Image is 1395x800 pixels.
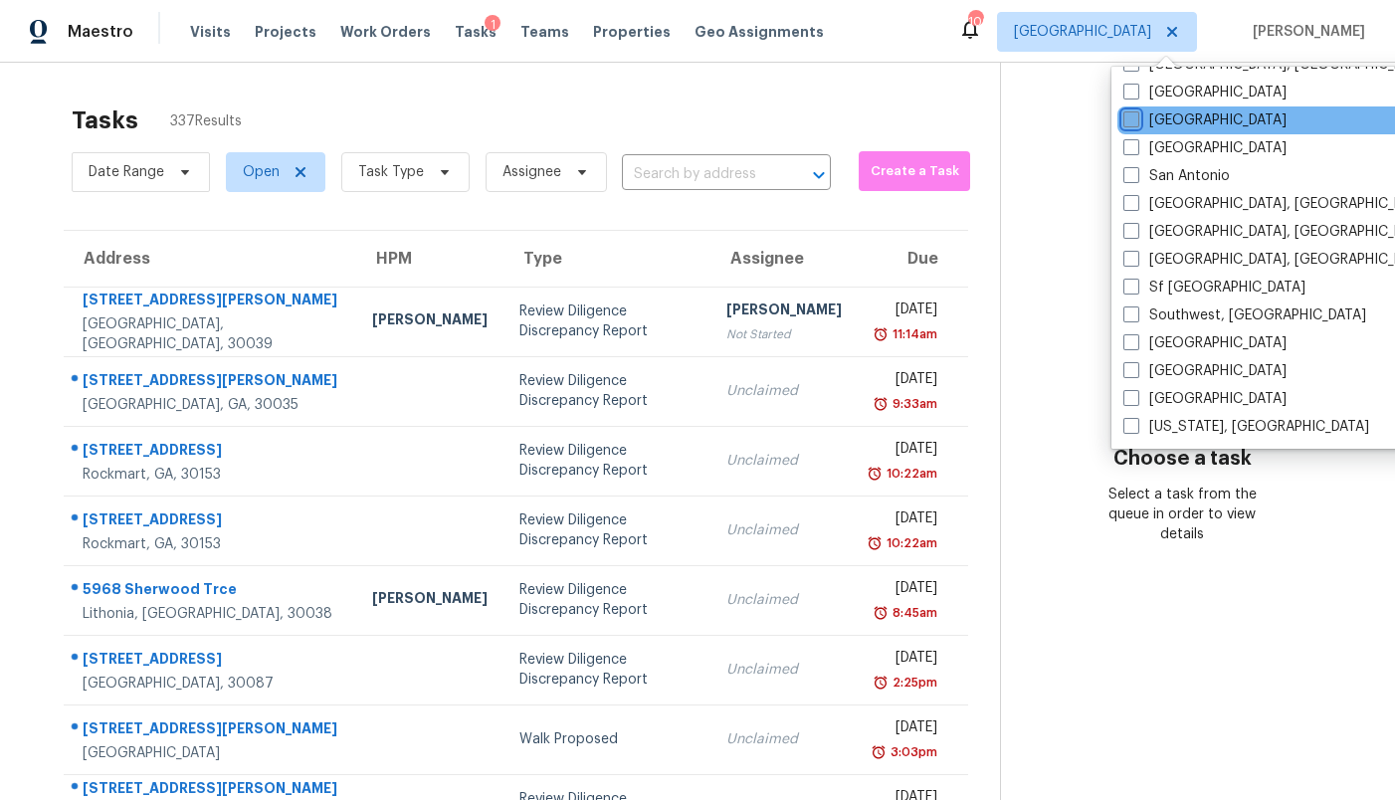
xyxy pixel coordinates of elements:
label: [GEOGRAPHIC_DATA] [1123,389,1287,409]
span: [GEOGRAPHIC_DATA] [1014,22,1151,42]
div: 8:45am [889,603,937,623]
div: 3:03pm [887,742,937,762]
span: Projects [255,22,316,42]
div: Review Diligence Discrepancy Report [519,510,695,550]
span: [PERSON_NAME] [1245,22,1365,42]
div: [DATE] [874,648,938,673]
th: Address [64,231,356,287]
div: 2:25pm [889,673,937,693]
span: Date Range [89,162,164,182]
span: Properties [593,22,671,42]
div: Review Diligence Discrepancy Report [519,650,695,690]
div: 5968 Sherwood Trce [83,579,340,604]
th: Assignee [710,231,858,287]
label: San Antonio [1123,166,1230,186]
label: [US_STATE], [GEOGRAPHIC_DATA] [1123,417,1369,437]
span: Maestro [68,22,133,42]
span: 337 Results [170,111,242,131]
button: Open [805,161,833,189]
span: Teams [520,22,569,42]
label: Southwest, [GEOGRAPHIC_DATA] [1123,305,1366,325]
div: Unclaimed [726,451,842,471]
div: 10:22am [883,533,937,553]
span: Task Type [358,162,424,182]
span: Tasks [455,25,497,39]
div: 10:22am [883,464,937,484]
div: [STREET_ADDRESS] [83,509,340,534]
span: Open [243,162,280,182]
div: [PERSON_NAME] [726,300,842,324]
div: [DATE] [874,300,938,324]
div: [STREET_ADDRESS][PERSON_NAME] [83,370,340,395]
div: [STREET_ADDRESS] [83,649,340,674]
img: Overdue Alarm Icon [871,742,887,762]
th: Type [503,231,710,287]
div: 9:33am [889,394,937,414]
h2: Tasks [72,110,138,130]
div: [GEOGRAPHIC_DATA], GA, 30035 [83,395,340,415]
input: Search by address [622,159,775,190]
div: Select a task from the queue in order to view details [1092,485,1273,544]
div: 106 [968,12,982,32]
img: Overdue Alarm Icon [873,394,889,414]
div: Unclaimed [726,520,842,540]
label: [GEOGRAPHIC_DATA] [1123,83,1287,102]
span: Create a Task [869,160,960,183]
button: Create a Task [859,151,970,191]
img: Overdue Alarm Icon [873,673,889,693]
div: [DATE] [874,369,938,394]
label: [GEOGRAPHIC_DATA] [1123,361,1287,381]
div: [GEOGRAPHIC_DATA], [GEOGRAPHIC_DATA], 30039 [83,314,340,354]
div: Not Started [726,324,842,344]
div: [PERSON_NAME] [372,309,488,334]
div: Lithonia, [GEOGRAPHIC_DATA], 30038 [83,604,340,624]
div: Unclaimed [726,660,842,680]
div: [DATE] [874,508,938,533]
div: Review Diligence Discrepancy Report [519,580,695,620]
label: [GEOGRAPHIC_DATA] [1123,333,1287,353]
h3: Choose a task [1113,449,1252,469]
div: 1 [485,15,500,35]
img: Overdue Alarm Icon [867,533,883,553]
label: [GEOGRAPHIC_DATA] [1123,110,1287,130]
div: [DATE] [874,578,938,603]
label: [GEOGRAPHIC_DATA] [1123,138,1287,158]
span: Assignee [502,162,561,182]
div: Review Diligence Discrepancy Report [519,441,695,481]
th: Due [858,231,969,287]
img: Overdue Alarm Icon [873,324,889,344]
div: [STREET_ADDRESS][PERSON_NAME] [83,290,340,314]
div: [STREET_ADDRESS][PERSON_NAME] [83,718,340,743]
label: Sf [GEOGRAPHIC_DATA] [1123,278,1305,298]
img: Overdue Alarm Icon [873,603,889,623]
div: Unclaimed [726,729,842,749]
div: Rockmart, GA, 30153 [83,465,340,485]
div: Unclaimed [726,590,842,610]
img: Overdue Alarm Icon [867,464,883,484]
div: [DATE] [874,717,938,742]
div: Review Diligence Discrepancy Report [519,371,695,411]
span: Geo Assignments [695,22,824,42]
span: Work Orders [340,22,431,42]
div: Review Diligence Discrepancy Report [519,301,695,341]
div: [GEOGRAPHIC_DATA] [83,743,340,763]
div: [GEOGRAPHIC_DATA], 30087 [83,674,340,694]
div: Unclaimed [726,381,842,401]
div: [STREET_ADDRESS] [83,440,340,465]
div: [DATE] [874,439,938,464]
span: Visits [190,22,231,42]
div: Walk Proposed [519,729,695,749]
div: Rockmart, GA, 30153 [83,534,340,554]
div: 11:14am [889,324,937,344]
th: HPM [356,231,503,287]
div: [PERSON_NAME] [372,588,488,613]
